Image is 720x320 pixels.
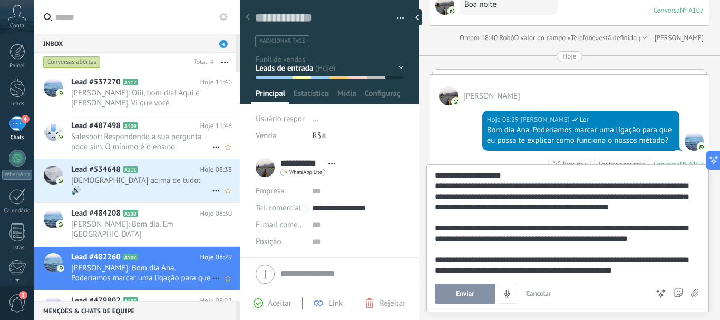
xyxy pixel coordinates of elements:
div: Hoje 08:29 [487,114,521,125]
span: Ana Claudia [439,86,458,105]
img: com.amocrm.amocrmwa.svg [57,221,64,228]
span: [PERSON_NAME]: Bom dia. Em [GEOGRAPHIC_DATA] [71,219,212,239]
img: com.amocrm.amocrmwa.svg [698,143,705,151]
span: está definido para «[PHONE_NUMBER]» [599,33,714,43]
span: A112 [123,166,138,173]
span: Lead #487498 [71,121,121,131]
span: Hoje 08:38 [200,164,232,175]
div: Hoje [563,51,577,61]
span: Configurações [365,89,400,104]
span: Robô [499,33,514,42]
span: #adicionar tags [259,37,305,45]
span: Venda [256,131,276,141]
span: WhatsApp Lite [289,170,322,175]
span: ... [313,114,319,124]
div: ocultar [412,9,422,25]
div: Menções & Chats de equipe [34,301,236,320]
div: Leads [2,101,33,108]
span: Enviar [456,290,474,297]
button: Tel. comercial [256,200,301,217]
img: com.amocrm.amocrmwa.svg [449,7,456,15]
span: Hoje 08:27 [200,296,232,306]
div: Conversas abertas [43,56,101,69]
span: Herica Oliveira [685,132,704,151]
span: Cancelar [526,289,551,298]
span: Lead #537270 [71,77,121,88]
span: O valor do campo «Telefone» [514,33,599,43]
span: Lead #534648 [71,164,121,175]
div: Painel [2,63,33,70]
button: Mais [213,53,236,72]
span: A108 [123,254,138,260]
div: № A107 [680,6,704,15]
span: E-mail comercial [256,220,312,230]
span: 4 [219,40,228,48]
span: [PERSON_NAME]: Bom dia Ana. Poderíamos marcar uma ligação para que eu possa te explicar como func... [71,263,212,283]
span: Hoje 08:29 [200,252,232,263]
div: Inbox [34,34,236,53]
button: E-mail comercial [256,217,304,234]
span: Hoje 08:30 [200,208,232,219]
span: Usuário responsável [256,114,324,124]
img: com.amocrm.amocrmwa.svg [57,265,64,272]
a: Lead #484208 A108 Hoje 08:30 [PERSON_NAME]: Bom dia. Em [GEOGRAPHIC_DATA] [34,203,240,246]
span: Ler [580,114,589,125]
span: Conta [10,23,24,30]
span: Aceitar [268,298,291,308]
div: Calendário [2,208,33,215]
div: № A107 [680,160,704,169]
div: Total: 4 [190,57,213,67]
a: Lead #487498 A109 Hoje 11:46 Salesbot: Respondendo a sua pergunta pode sim. O mínimo é o ensino f... [34,115,240,159]
span: Rejeitar [380,298,405,308]
span: Lead #482260 [71,252,121,263]
div: Resumir [563,159,587,169]
div: Fechar conversa [598,159,645,169]
button: Enviar [435,284,495,304]
img: com.amocrm.amocrmwa.svg [452,98,460,105]
div: R$ [313,128,404,144]
img: com.amocrm.amocrmwa.svg [57,90,64,97]
span: A112 [123,122,138,129]
span: Hoje 11:46 [200,77,232,88]
span: Herica Oliveira (Seção de vendas) [520,114,569,125]
span: A111 [123,210,138,217]
span: Tel. comercial [256,203,301,213]
span: Mídia [337,89,356,104]
span: Principal [256,89,285,104]
a: Lead #537270 A112 Hoje 11:46 [PERSON_NAME]: Oiii, bom dia! Aqui é [PERSON_NAME], Vi que você demo... [34,72,240,115]
span: Hoje 11:46 [200,121,232,131]
a: [PERSON_NAME] [655,33,704,43]
div: Empresa [256,183,304,200]
div: Usuário responsável [256,111,305,128]
div: Conversa [654,6,680,15]
div: Bom dia Ana. Poderíamos marcar uma ligação para que eu possa te explicar como funciona o nossos m... [487,125,675,146]
span: 2 [19,291,27,299]
span: Ana Claudia [463,91,520,101]
button: Cancelar [522,284,556,304]
span: A112 [123,79,138,85]
div: WhatsApp [2,170,32,180]
div: Listas [2,245,33,251]
span: Lead #479802 [71,296,121,306]
div: Posição [256,234,304,250]
span: Lead #484208 [71,208,121,219]
div: Ontem 18:40 [460,33,499,43]
span: Estatísticas [294,89,329,104]
img: com.amocrm.amocrmwa.svg [57,177,64,185]
span: 4 [21,115,30,123]
div: Venda [256,128,305,144]
span: [DEMOGRAPHIC_DATA] acima de tudo: 🔊 [71,176,212,196]
div: Chats [2,134,33,141]
span: A107 [123,297,138,304]
span: [PERSON_NAME]: Oiii, bom dia! Aqui é [PERSON_NAME], Vi que você demonstrou interesse no nosso cur... [71,88,212,108]
a: Lead #534648 A111 Hoje 08:38 [DEMOGRAPHIC_DATA] acima de tudo: 🔊 [34,159,240,202]
img: com.amocrm.amocrmwa.svg [57,133,64,141]
span: Link [328,298,343,308]
span: Posição [256,238,281,246]
div: Conversa [654,160,680,169]
a: Lead #482260 A107 Hoje 08:29 [PERSON_NAME]: Bom dia Ana. Poderíamos marcar uma ligação para que e... [34,247,240,290]
span: Salesbot: Respondendo a sua pergunta pode sim. O mínimo é o ensino fundamental [71,132,212,152]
